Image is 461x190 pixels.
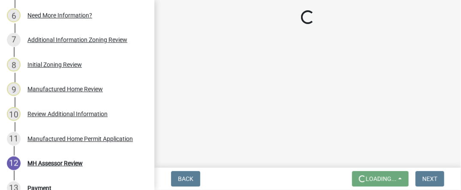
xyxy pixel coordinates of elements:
[352,171,409,187] button: Loading...
[27,136,133,142] div: Manufactured Home Permit Application
[7,132,21,146] div: 11
[7,157,21,170] div: 12
[7,9,21,22] div: 6
[422,175,437,182] span: Next
[27,86,103,92] div: Manufactured Home Review
[7,58,21,72] div: 8
[27,12,92,18] div: Need More Information?
[7,107,21,121] div: 10
[366,175,397,182] span: Loading...
[7,82,21,96] div: 9
[171,171,200,187] button: Back
[416,171,444,187] button: Next
[27,111,108,117] div: Review Additional Information
[27,37,127,43] div: Additional Information Zoning Review
[7,33,21,47] div: 7
[178,175,193,182] span: Back
[27,62,82,68] div: Initial Zoning Review
[27,160,83,166] div: MH Assessor Review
